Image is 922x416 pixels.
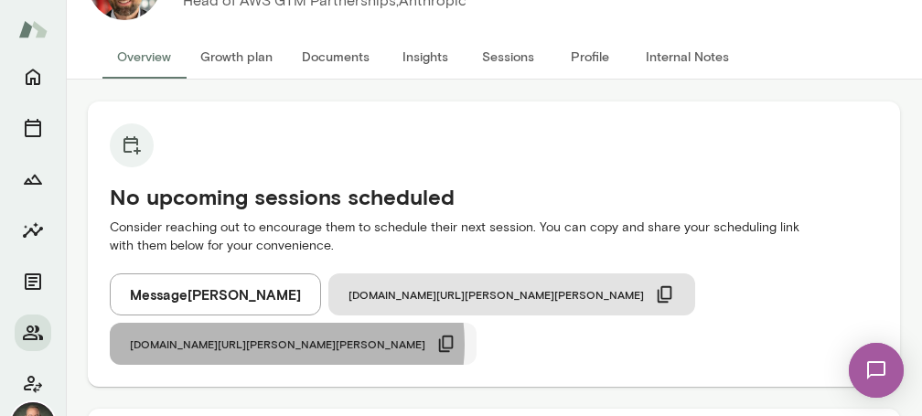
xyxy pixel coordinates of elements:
h5: No upcoming sessions scheduled [110,182,878,211]
button: Message[PERSON_NAME] [110,273,321,315]
button: Insights [15,212,51,249]
button: Sessions [466,35,549,79]
button: Growth Plan [15,161,51,197]
button: [DOMAIN_NAME][URL][PERSON_NAME][PERSON_NAME] [110,323,477,365]
img: Mento [18,12,48,47]
button: Members [15,315,51,351]
button: Growth plan [186,35,287,79]
span: [DOMAIN_NAME][URL][PERSON_NAME][PERSON_NAME] [348,287,644,302]
button: Internal Notes [631,35,744,79]
button: Documents [287,35,384,79]
button: Insights [384,35,466,79]
button: Overview [102,35,186,79]
button: [DOMAIN_NAME][URL][PERSON_NAME][PERSON_NAME] [328,273,695,315]
button: Sessions [15,110,51,146]
button: Home [15,59,51,95]
button: Profile [549,35,631,79]
span: [DOMAIN_NAME][URL][PERSON_NAME][PERSON_NAME] [130,336,425,351]
button: Client app [15,366,51,402]
button: Documents [15,263,51,300]
p: Consider reaching out to encourage them to schedule their next session. You can copy and share yo... [110,219,878,255]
